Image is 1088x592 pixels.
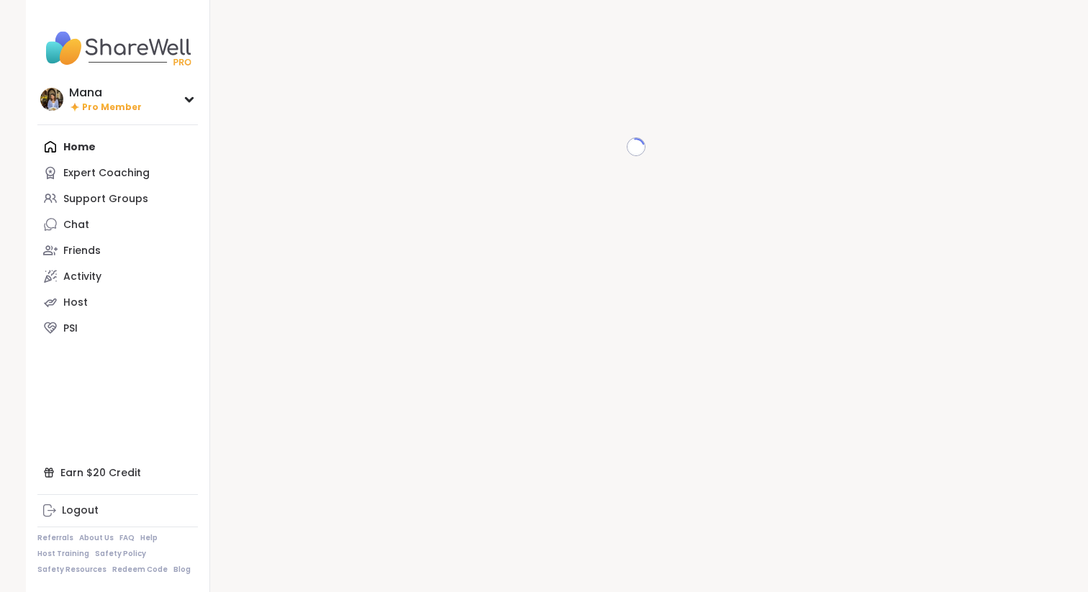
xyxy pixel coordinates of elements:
div: Expert Coaching [63,166,150,181]
div: Host [63,296,88,310]
div: Support Groups [63,192,148,206]
div: PSI [63,322,78,336]
a: Host [37,289,198,315]
div: Earn $20 Credit [37,460,198,486]
div: Chat [63,218,89,232]
img: Mana [40,88,63,111]
a: FAQ [119,533,135,543]
a: Logout [37,498,198,524]
div: Activity [63,270,101,284]
a: PSI [37,315,198,341]
a: Support Groups [37,186,198,211]
a: About Us [79,533,114,543]
img: ShareWell Nav Logo [37,23,198,73]
a: Host Training [37,549,89,559]
a: Referrals [37,533,73,543]
a: Safety Resources [37,565,106,575]
a: Redeem Code [112,565,168,575]
div: Friends [63,244,101,258]
div: Logout [62,504,99,518]
a: Chat [37,211,198,237]
span: Pro Member [82,101,142,114]
a: Activity [37,263,198,289]
a: Safety Policy [95,549,146,559]
a: Help [140,533,158,543]
div: Mana [69,85,142,101]
a: Expert Coaching [37,160,198,186]
a: Friends [37,237,198,263]
a: Blog [173,565,191,575]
